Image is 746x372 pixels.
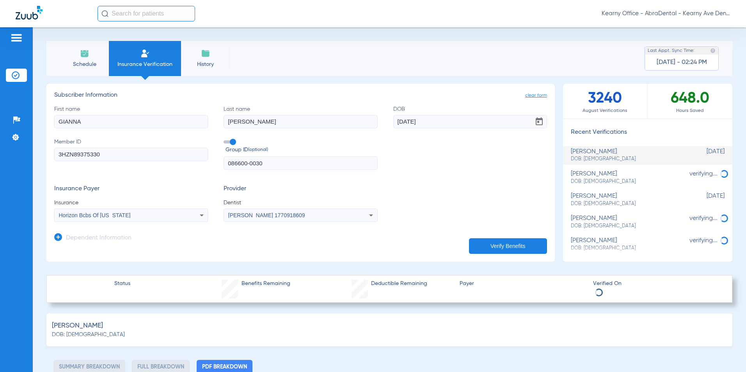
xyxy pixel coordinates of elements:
[689,215,718,221] span: verifying...
[571,148,686,163] div: [PERSON_NAME]
[371,280,427,288] span: Deductible Remaining
[531,114,547,129] button: Open calendar
[54,138,208,170] label: Member ID
[52,321,103,331] span: [PERSON_NAME]
[571,215,686,229] div: [PERSON_NAME]
[228,212,305,218] span: [PERSON_NAME] 1770918609
[571,223,686,230] span: DOB: [DEMOGRAPHIC_DATA]
[686,193,725,207] span: [DATE]
[710,48,716,53] img: last sync help info
[224,185,377,193] h3: Provider
[248,146,268,154] small: (optional)
[571,237,686,252] div: [PERSON_NAME]
[571,193,686,207] div: [PERSON_NAME]
[460,280,586,288] span: Payer
[563,84,648,119] div: 3240
[563,129,732,136] h3: Recent Verifications
[16,6,43,19] img: Zuub Logo
[115,60,175,68] span: Insurance Verification
[224,199,377,207] span: Dentist
[54,199,208,207] span: Insurance
[563,107,647,115] span: August Verifications
[648,107,732,115] span: Hours Saved
[571,156,686,163] span: DOB: [DEMOGRAPHIC_DATA]
[648,84,732,119] div: 648.0
[226,146,377,154] span: Group ID
[571,170,686,185] div: [PERSON_NAME]
[393,115,547,128] input: DOBOpen calendar
[54,115,208,128] input: First name
[201,49,210,58] img: History
[648,47,694,55] span: Last Appt. Sync Time:
[54,185,208,193] h3: Insurance Payer
[54,105,208,128] label: First name
[571,178,686,185] span: DOB: [DEMOGRAPHIC_DATA]
[54,92,547,99] h3: Subscriber Information
[66,234,131,242] h3: Dependent Information
[98,6,195,21] input: Search for patients
[114,280,130,288] span: Status
[52,331,125,339] span: DOB: [DEMOGRAPHIC_DATA]
[593,280,720,288] span: Verified On
[187,60,224,68] span: History
[689,237,718,244] span: verifying...
[10,33,23,43] img: hamburger-icon
[525,92,547,99] span: clear form
[224,105,377,128] label: Last name
[571,245,686,252] span: DOB: [DEMOGRAPHIC_DATA]
[686,148,725,163] span: [DATE]
[602,10,730,18] span: Kearny Office - AbraDental - Kearny Ave Dental, LLC - Kearny General
[242,280,290,288] span: Benefits Remaining
[224,115,377,128] input: Last name
[689,171,718,177] span: verifying...
[101,10,108,17] img: Search Icon
[66,60,103,68] span: Schedule
[707,335,746,372] iframe: Chat Widget
[393,105,547,128] label: DOB
[469,238,547,254] button: Verify Benefits
[54,148,208,161] input: Member ID
[80,49,89,58] img: Schedule
[140,49,150,58] img: Manual Insurance Verification
[571,200,686,207] span: DOB: [DEMOGRAPHIC_DATA]
[657,58,707,66] span: [DATE] - 02:24 PM
[59,212,131,218] span: Horizon Bcbs Of [US_STATE]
